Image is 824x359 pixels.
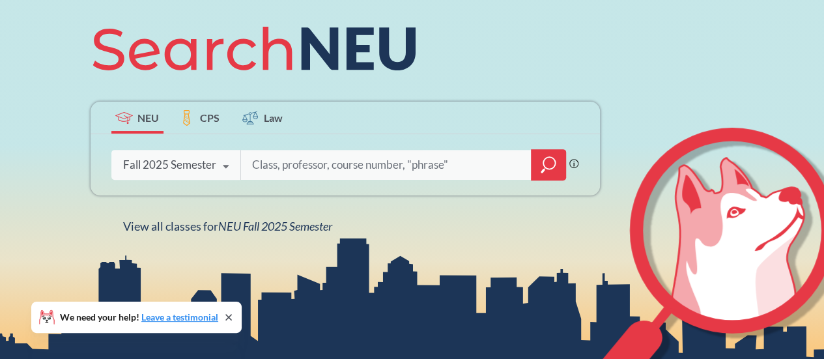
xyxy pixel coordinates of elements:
a: Leave a testimonial [141,311,218,323]
span: We need your help! [60,313,218,322]
span: NEU Fall 2025 Semester [218,219,332,233]
span: NEU [137,110,159,125]
div: magnifying glass [531,149,566,180]
input: Class, professor, course number, "phrase" [251,151,522,179]
span: View all classes for [123,219,332,233]
span: Law [264,110,283,125]
span: CPS [200,110,220,125]
div: Fall 2025 Semester [123,158,216,172]
svg: magnifying glass [541,156,556,174]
